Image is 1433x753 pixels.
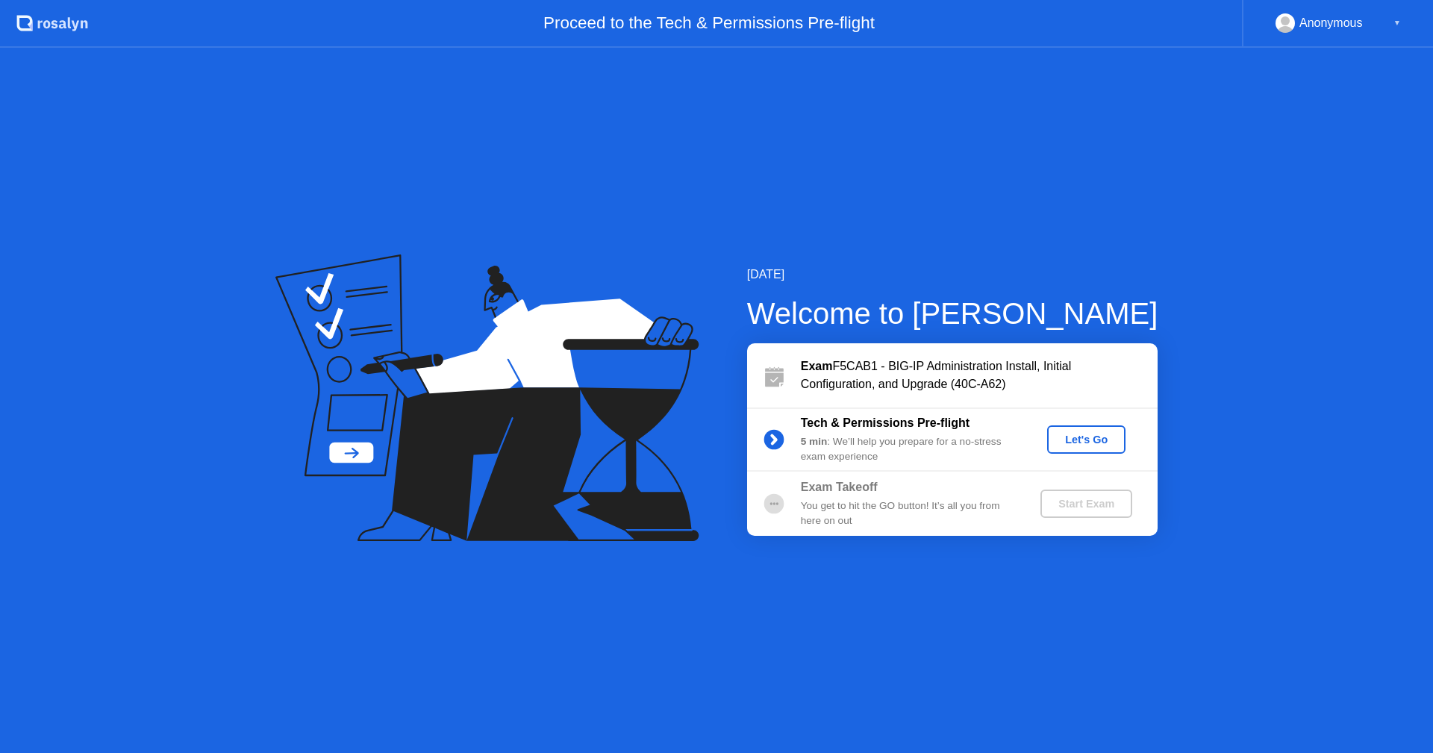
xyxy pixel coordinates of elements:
div: [DATE] [747,266,1158,284]
button: Let's Go [1047,425,1126,454]
div: Anonymous [1299,13,1363,33]
b: Exam [801,360,833,372]
div: ▼ [1393,13,1401,33]
div: Welcome to [PERSON_NAME] [747,291,1158,336]
div: F5CAB1 - BIG-IP Administration Install, Initial Configuration, and Upgrade (40C-A62) [801,357,1158,393]
b: 5 min [801,436,828,447]
b: Tech & Permissions Pre-flight [801,416,970,429]
div: You get to hit the GO button! It’s all you from here on out [801,499,1016,529]
div: : We’ll help you prepare for a no-stress exam experience [801,434,1016,465]
button: Start Exam [1040,490,1132,518]
div: Start Exam [1046,498,1126,510]
b: Exam Takeoff [801,481,878,493]
div: Let's Go [1053,434,1120,446]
